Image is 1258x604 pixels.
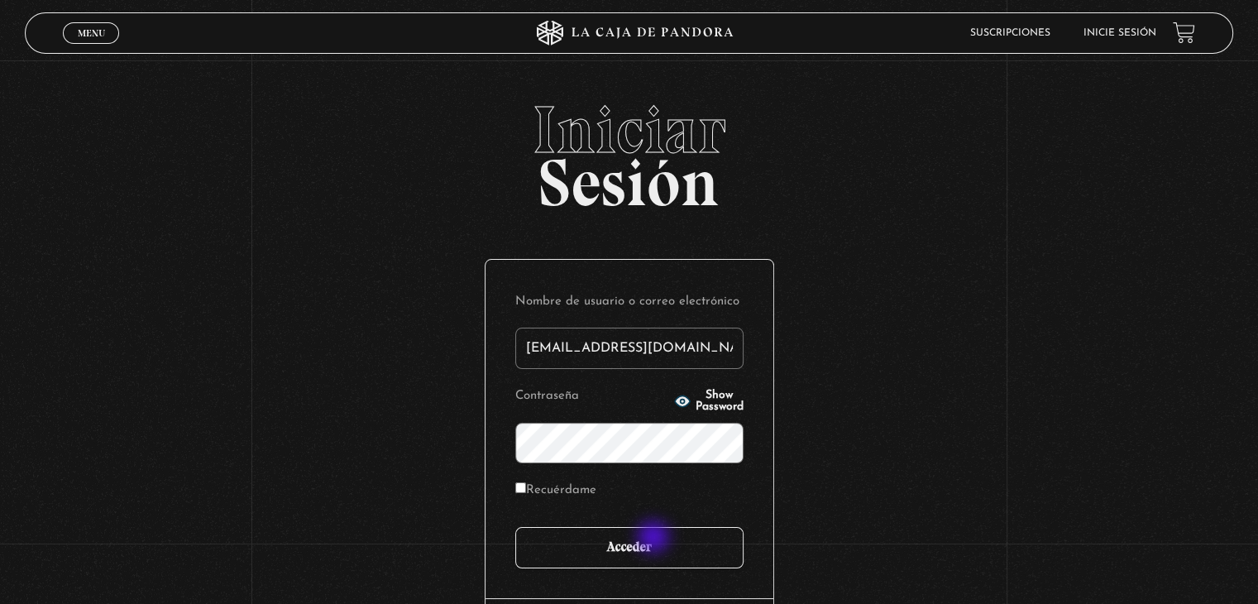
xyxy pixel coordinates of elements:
label: Nombre de usuario o correo electrónico [515,290,744,315]
a: View your shopping cart [1173,22,1195,44]
span: Show Password [696,390,744,413]
span: Cerrar [72,41,111,53]
label: Recuérdame [515,478,596,504]
a: Suscripciones [970,28,1050,38]
button: Show Password [674,390,744,413]
h2: Sesión [25,97,1232,203]
span: Iniciar [25,97,1232,163]
a: Inicie sesión [1083,28,1156,38]
input: Acceder [515,527,744,568]
input: Recuérdame [515,482,526,493]
span: Menu [78,28,105,38]
label: Contraseña [515,384,669,410]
